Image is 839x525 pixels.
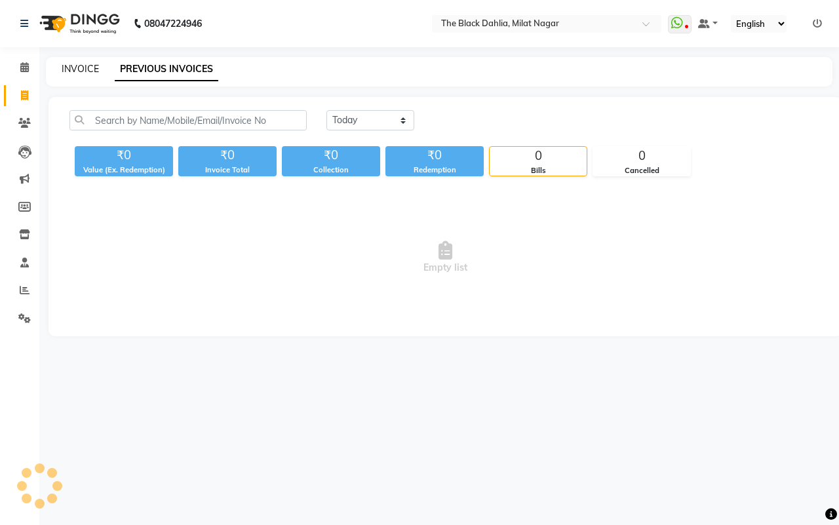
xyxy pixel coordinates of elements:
[282,165,380,176] div: Collection
[178,146,277,165] div: ₹0
[69,110,307,130] input: Search by Name/Mobile/Email/Invoice No
[385,146,484,165] div: ₹0
[282,146,380,165] div: ₹0
[385,165,484,176] div: Redemption
[69,192,821,323] span: Empty list
[144,5,202,42] b: 08047224946
[490,165,587,176] div: Bills
[593,165,690,176] div: Cancelled
[75,146,173,165] div: ₹0
[593,147,690,165] div: 0
[33,5,123,42] img: logo
[178,165,277,176] div: Invoice Total
[115,58,218,81] a: PREVIOUS INVOICES
[75,165,173,176] div: Value (Ex. Redemption)
[62,63,99,75] a: INVOICE
[490,147,587,165] div: 0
